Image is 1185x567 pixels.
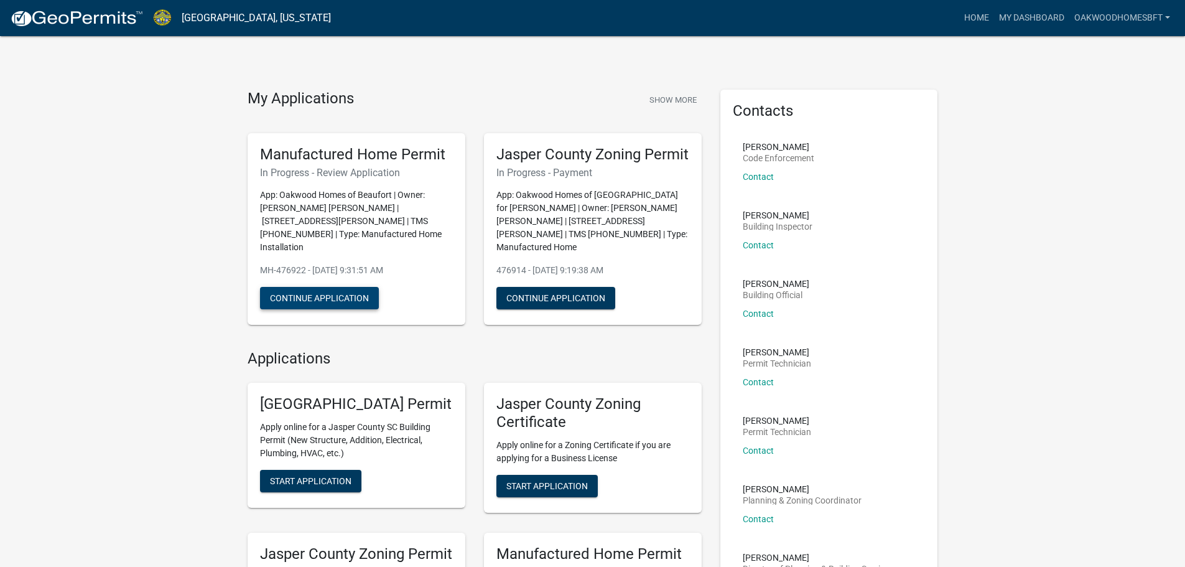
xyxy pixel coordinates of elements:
button: Start Application [260,470,361,492]
p: 476914 - [DATE] 9:19:38 AM [496,264,689,277]
p: MH-476922 - [DATE] 9:31:51 AM [260,264,453,277]
p: Code Enforcement [743,154,814,162]
button: Start Application [496,475,598,497]
h5: Contacts [733,102,926,120]
p: App: Oakwood Homes of Beaufort | Owner: [PERSON_NAME] [PERSON_NAME] | [STREET_ADDRESS][PERSON_NAM... [260,189,453,254]
p: [PERSON_NAME] [743,348,811,357]
a: Contact [743,172,774,182]
p: Building Inspector [743,222,812,231]
a: Home [959,6,994,30]
h4: My Applications [248,90,354,108]
p: App: Oakwood Homes of [GEOGRAPHIC_DATA] for [PERSON_NAME] | Owner: [PERSON_NAME] [PERSON_NAME] | ... [496,189,689,254]
p: Planning & Zoning Coordinator [743,496,862,505]
a: Contact [743,514,774,524]
p: Apply online for a Zoning Certificate if you are applying for a Business License [496,439,689,465]
p: [PERSON_NAME] [743,416,811,425]
a: My Dashboard [994,6,1069,30]
p: [PERSON_NAME] [743,553,893,562]
button: Show More [644,90,702,110]
h5: Jasper County Zoning Permit [260,545,453,563]
p: Apply online for a Jasper County SC Building Permit (New Structure, Addition, Electrical, Plumbin... [260,421,453,460]
h6: In Progress - Payment [496,167,689,179]
h5: [GEOGRAPHIC_DATA] Permit [260,395,453,413]
a: Contact [743,377,774,387]
a: Contact [743,240,774,250]
span: Start Application [506,480,588,490]
p: [PERSON_NAME] [743,485,862,494]
a: Contact [743,309,774,319]
p: [PERSON_NAME] [743,143,814,151]
a: Contact [743,446,774,456]
p: [PERSON_NAME] [743,211,812,220]
p: [PERSON_NAME] [743,279,809,288]
h5: Manufactured Home Permit [496,545,689,563]
h5: Jasper County Zoning Certificate [496,395,689,431]
img: Jasper County, South Carolina [153,9,172,26]
h6: In Progress - Review Application [260,167,453,179]
a: OakwoodHomesBft [1069,6,1175,30]
p: Building Official [743,291,809,299]
p: Permit Technician [743,359,811,368]
h4: Applications [248,350,702,368]
h5: Manufactured Home Permit [260,146,453,164]
p: Permit Technician [743,428,811,436]
button: Continue Application [496,287,615,309]
button: Continue Application [260,287,379,309]
a: [GEOGRAPHIC_DATA], [US_STATE] [182,7,331,29]
span: Start Application [270,476,351,486]
h5: Jasper County Zoning Permit [496,146,689,164]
